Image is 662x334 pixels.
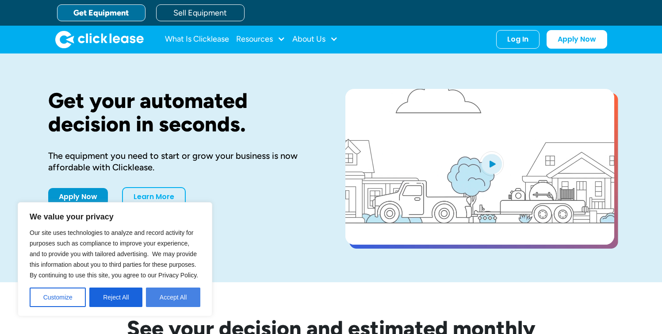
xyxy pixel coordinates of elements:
[156,4,245,21] a: Sell Equipment
[146,288,200,307] button: Accept All
[30,229,198,279] span: Our site uses technologies to analyze and record activity for purposes such as compliance to impr...
[48,150,317,173] div: The equipment you need to start or grow your business is now affordable with Clicklease.
[480,151,504,176] img: Blue play button logo on a light blue circular background
[55,31,144,48] img: Clicklease logo
[236,31,285,48] div: Resources
[48,89,317,136] h1: Get your automated decision in seconds.
[89,288,142,307] button: Reject All
[48,188,108,206] a: Apply Now
[507,35,528,44] div: Log In
[55,31,144,48] a: home
[547,30,607,49] a: Apply Now
[292,31,338,48] div: About Us
[57,4,145,21] a: Get Equipment
[30,288,86,307] button: Customize
[18,202,212,316] div: We value your privacy
[30,211,200,222] p: We value your privacy
[165,31,229,48] a: What Is Clicklease
[345,89,614,245] a: open lightbox
[122,187,186,207] a: Learn More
